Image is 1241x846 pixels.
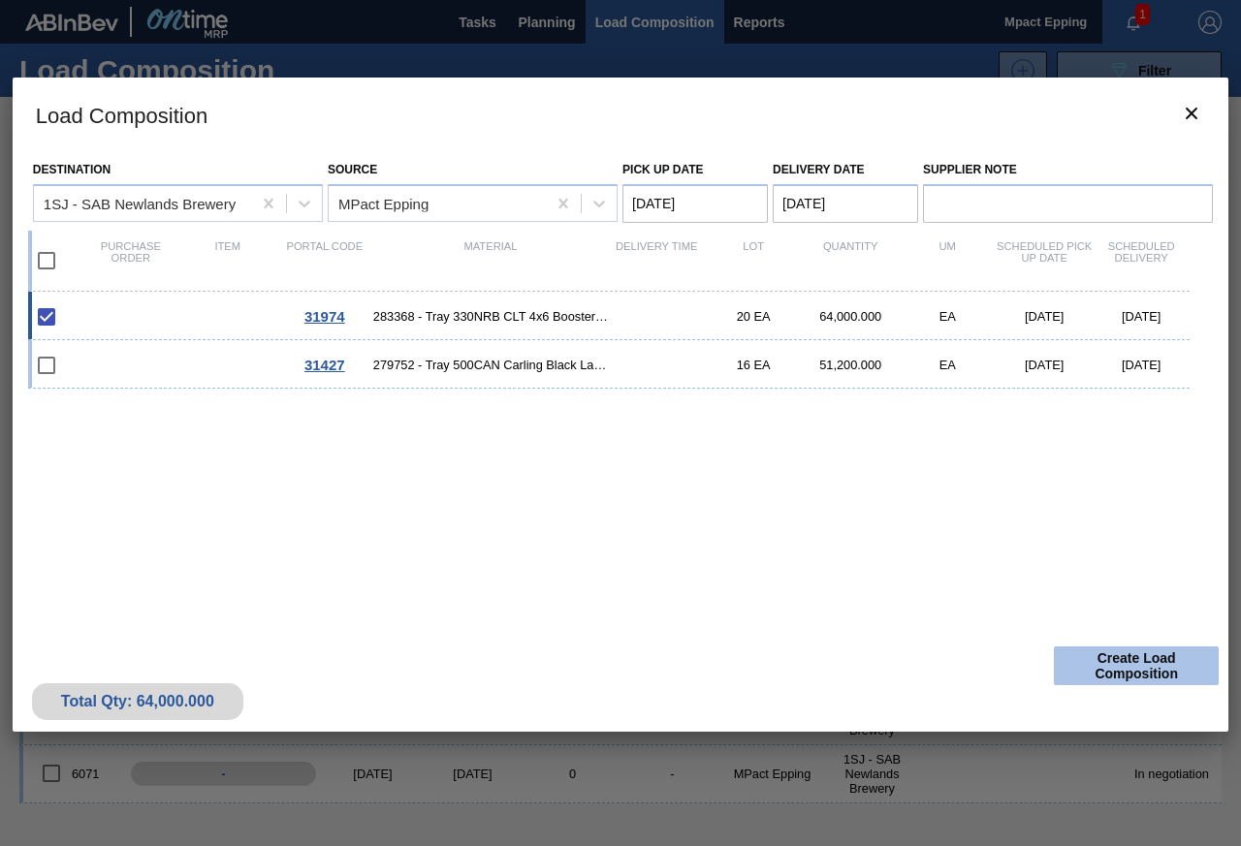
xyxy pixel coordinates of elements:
[899,309,996,324] div: EA
[608,240,705,281] div: Delivery Time
[1093,309,1190,324] div: [DATE]
[622,163,704,176] label: Pick up Date
[705,309,802,324] div: 20 EA
[996,240,1093,281] div: Scheduled Pick up Date
[276,240,373,281] div: Portal code
[802,358,899,372] div: 51,200.000
[1093,358,1190,372] div: [DATE]
[276,308,373,325] div: Go to Order
[923,156,1213,184] label: Supplier Note
[899,240,996,281] div: UM
[802,309,899,324] div: 64,000.000
[276,357,373,373] div: Go to Order
[373,240,608,281] div: Material
[82,240,179,281] div: Purchase order
[338,195,429,211] div: MPact Epping
[328,163,377,176] label: Source
[622,184,768,223] input: mm/dd/yyyy
[773,163,864,176] label: Delivery Date
[705,240,802,281] div: Lot
[996,358,1093,372] div: [DATE]
[373,358,608,372] span: 279752 - Tray 500CAN Carling Black Label R
[373,309,608,324] span: 283368 - Tray 330NRB CLT 4x6 Booster 1 V2
[773,184,918,223] input: mm/dd/yyyy
[47,693,229,710] div: Total Qty: 64,000.000
[1093,240,1190,281] div: Scheduled Delivery
[33,163,111,176] label: Destination
[899,358,996,372] div: EA
[13,78,1228,151] h3: Load Composition
[304,357,345,373] span: 31427
[802,240,899,281] div: Quantity
[44,195,236,211] div: 1SJ - SAB Newlands Brewery
[996,309,1093,324] div: [DATE]
[179,240,276,281] div: Item
[304,308,345,325] span: 31974
[705,358,802,372] div: 16 EA
[1054,646,1219,685] button: Create Load Composition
